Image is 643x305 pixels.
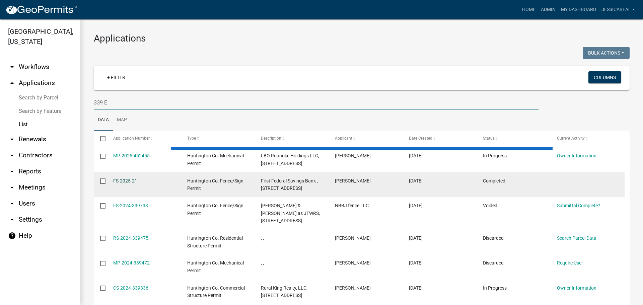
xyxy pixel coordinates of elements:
[94,33,630,44] h3: Applications
[8,135,16,143] i: arrow_drop_down
[113,285,148,291] a: CS-2024-339336
[181,131,255,147] datatable-header-cell: Type
[557,136,585,141] span: Current Activity
[113,109,131,131] a: Map
[106,131,181,147] datatable-header-cell: Application Number
[557,153,596,158] a: Owner Information
[94,131,106,147] datatable-header-cell: Select
[113,235,148,241] a: RS-2024-339475
[409,178,423,183] span: 04/30/2025
[255,131,329,147] datatable-header-cell: Description
[583,47,630,59] button: Bulk Actions
[8,232,16,240] i: help
[8,63,16,71] i: arrow_drop_down
[335,136,352,141] span: Applicant
[335,178,371,183] span: Lauren Overmyer
[261,285,307,298] span: Rural King Realty, LLC, 2727 Guilford St,
[557,285,596,291] a: Owner Information
[409,153,423,158] span: 07/21/2025
[261,260,264,265] span: , ,
[558,3,599,16] a: My Dashboard
[261,203,320,224] span: Poff, Tony & Kelly Cromack as JTWRS, 1226 Poplar St, Fence
[599,3,638,16] a: JessicaBeal
[557,203,600,208] a: Submittal Complete?
[94,109,113,131] a: Data
[409,203,423,208] span: 11/25/2024
[113,153,150,158] a: MP-2025-452455
[187,203,243,216] span: Huntington Co. Fence/Sign Permit
[519,3,538,16] a: Home
[8,183,16,192] i: arrow_drop_down
[403,131,477,147] datatable-header-cell: Date Created
[187,178,243,191] span: Huntington Co. Fence/Sign Permit
[335,235,371,241] span: Laci Langston
[335,260,371,265] span: Laci Langston
[261,136,281,141] span: Description
[409,235,423,241] span: 11/25/2024
[557,235,596,241] a: Search Parcel Data
[187,235,243,248] span: Huntington Co. Residential Structure Permit
[483,136,495,141] span: Status
[335,285,371,291] span: Kalie Bennett
[187,260,244,273] span: Huntington Co. Mechanical Permit
[483,260,504,265] span: Discarded
[483,285,507,291] span: In Progress
[8,200,16,208] i: arrow_drop_down
[557,260,583,265] a: Require User
[329,131,403,147] datatable-header-cell: Applicant
[483,178,505,183] span: Completed
[335,203,369,208] span: NBBJ fence LLC
[483,203,497,208] span: Voided
[102,71,131,83] a: + Filter
[409,136,432,141] span: Date Created
[335,153,371,158] span: Haley Rheinheimer
[261,178,318,191] span: First Federal Savings Bank , 339 E 1st St, Sign
[409,260,423,265] span: 11/25/2024
[187,136,196,141] span: Type
[261,153,319,166] span: LBO Roanoke Holdings LLC, 339 E 1st St,
[94,96,539,109] input: Search for applications
[113,178,137,183] a: FS-2025-21
[538,3,558,16] a: Admin
[8,151,16,159] i: arrow_drop_down
[483,235,504,241] span: Discarded
[8,79,16,87] i: arrow_drop_up
[409,285,423,291] span: 11/25/2024
[483,153,507,158] span: In Progress
[113,260,150,265] a: MP-2024-339472
[8,216,16,224] i: arrow_drop_down
[588,71,621,83] button: Columns
[261,235,264,241] span: , ,
[477,131,551,147] datatable-header-cell: Status
[187,285,245,298] span: Huntington Co. Commercial Structure Permit
[8,167,16,175] i: arrow_drop_down
[113,136,150,141] span: Application Number
[551,131,625,147] datatable-header-cell: Current Activity
[187,153,244,166] span: Huntington Co. Mechanical Permit
[113,203,148,208] a: FS-2024-339733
